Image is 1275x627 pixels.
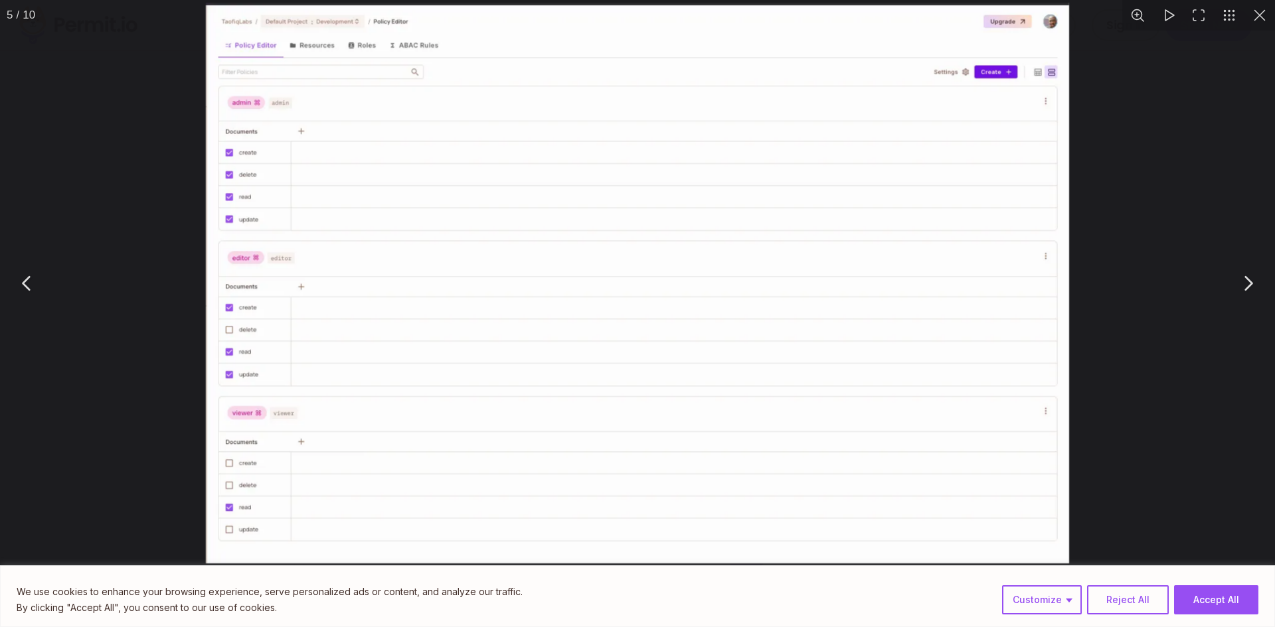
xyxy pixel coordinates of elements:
[1231,267,1264,300] button: Next
[1087,585,1169,614] button: Reject All
[1002,585,1082,614] button: Customize
[17,584,523,600] p: We use cookies to enhance your browsing experience, serve personalized ads or content, and analyz...
[17,600,523,616] p: By clicking "Accept All", you consent to our use of cookies.
[11,267,44,300] button: Previous
[1174,585,1258,614] button: Accept All
[206,3,1069,563] img: Image 5 of 10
